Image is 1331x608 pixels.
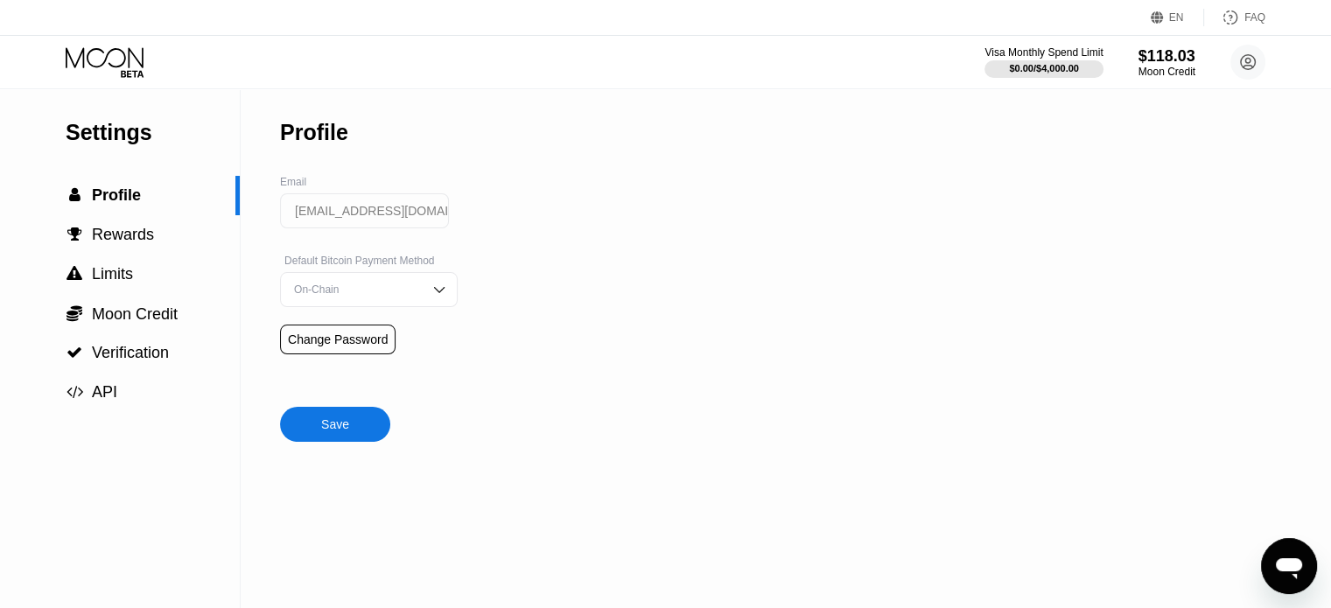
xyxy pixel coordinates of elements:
[69,187,81,203] span: 
[288,332,388,346] div: Change Password
[1138,47,1195,78] div: $118.03Moon Credit
[321,416,349,432] div: Save
[67,384,83,400] span: 
[1169,11,1184,24] div: EN
[280,120,348,145] div: Profile
[280,255,458,267] div: Default Bitcoin Payment Method
[66,120,240,145] div: Settings
[66,345,83,360] div: 
[66,227,83,242] div: 
[66,304,83,322] div: 
[1204,9,1265,26] div: FAQ
[280,176,458,188] div: Email
[92,226,154,243] span: Rewards
[67,345,82,360] span: 
[67,266,82,282] span: 
[66,187,83,203] div: 
[1261,538,1317,594] iframe: Button to launch messaging window
[1009,63,1079,73] div: $0.00 / $4,000.00
[984,46,1103,78] div: Visa Monthly Spend Limit$0.00/$4,000.00
[66,384,83,400] div: 
[67,227,82,242] span: 
[280,372,390,442] div: Save
[92,383,117,401] span: API
[984,46,1103,59] div: Visa Monthly Spend Limit
[1138,47,1195,66] div: $118.03
[290,283,422,296] div: On-Chain
[92,344,169,361] span: Verification
[92,186,141,204] span: Profile
[280,325,396,354] div: Change Password
[92,305,178,323] span: Moon Credit
[67,304,82,322] span: 
[1151,9,1204,26] div: EN
[1244,11,1265,24] div: FAQ
[66,266,83,282] div: 
[92,265,133,283] span: Limits
[1138,66,1195,78] div: Moon Credit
